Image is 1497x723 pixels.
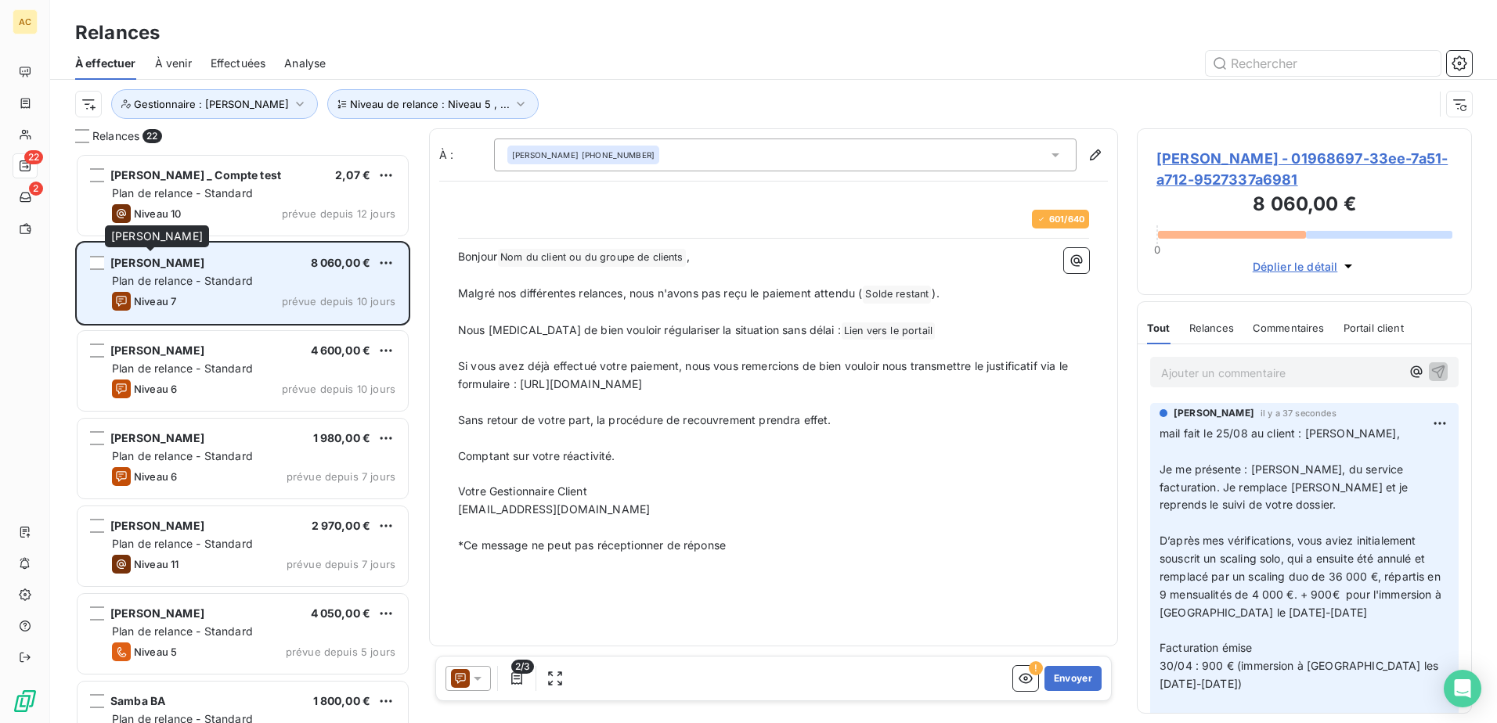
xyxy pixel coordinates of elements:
span: il y a 37 secondes [1261,408,1336,418]
label: À : [439,147,494,163]
h3: Relances [75,19,160,47]
span: prévue depuis 10 jours [282,383,395,395]
span: Niveau 11 [134,558,179,570]
button: Déplier le détail [1248,257,1362,275]
a: 2 [13,185,37,210]
span: 2/3 [511,660,534,674]
span: 601 / 640 [1049,214,1084,224]
span: Si vous avez déjà effectué votre paiement, nous vous remercions de bien vouloir nous transmettre ... [458,359,1071,390]
span: prévue depuis 7 jours [287,558,395,570]
span: Plan de relance - Standard [112,274,253,287]
span: Nous [MEDICAL_DATA] de bien vouloir régulariser la situation sans délai : [458,323,841,336]
span: Niveau 7 [134,295,176,308]
button: Envoyer [1044,666,1102,691]
div: Open Intercom Messenger [1444,670,1481,707]
div: grid [75,153,410,723]
span: Plan de relance - Standard [112,537,253,550]
span: [PERSON_NAME] [111,229,203,243]
span: [PERSON_NAME] [110,606,204,620]
span: 0 [1154,243,1160,256]
span: Malgré nos différentes relances, nous n'avons pas reçu le paiement attendu ( [458,286,862,300]
span: 2 [29,182,43,196]
span: *Ce message ne peut pas réceptionner de réponse [458,538,726,552]
span: Niveau de relance : Niveau 5 , ... [350,98,510,110]
span: Plan de relance - Standard [112,624,253,638]
span: prévue depuis 7 jours [287,470,395,483]
span: 1 800,00 € [313,694,371,707]
span: Portail client [1344,322,1404,334]
span: prévue depuis 12 jours [282,207,395,220]
span: À venir [155,56,192,71]
span: 22 [24,150,43,164]
img: Logo LeanPay [13,689,38,714]
span: prévue depuis 10 jours [282,295,395,308]
div: AC [13,9,38,34]
span: [PERSON_NAME] [110,256,204,269]
span: ). [932,286,939,300]
span: Effectuées [211,56,266,71]
span: mail fait le 25/08 au client : [PERSON_NAME], [1160,426,1400,440]
span: Gestionnaire : [PERSON_NAME] [134,98,289,110]
span: [PERSON_NAME] _ Compte test [110,168,281,182]
span: [PERSON_NAME] [512,149,579,160]
span: Samba BA [110,694,165,707]
div: [PHONE_NUMBER] [512,149,655,160]
span: Solde restant [863,286,931,304]
h3: 8 060,00 € [1156,190,1452,221]
span: Votre Gestionnaire Client [458,484,587,498]
span: Commentaires [1253,322,1325,334]
a: 22 [13,153,37,178]
span: Sans retour de votre part, la procédure de recouvrement prendra effet. [458,413,831,426]
span: [EMAIL_ADDRESS][DOMAIN_NAME] [458,502,650,516]
button: Niveau de relance : Niveau 5 , ... [327,89,539,119]
span: 2,07 € [335,168,370,182]
span: Niveau 5 [134,646,177,658]
span: Comptant sur votre réactivité. [458,449,615,462]
span: Analyse [284,56,326,71]
span: Tout [1147,322,1171,334]
span: [PERSON_NAME] [110,431,204,444]
span: 22 [142,129,161,143]
input: Rechercher [1206,51,1441,76]
span: Lien vers le portail [842,322,935,340]
span: Nom du client ou du groupe de clients [498,249,686,267]
span: 30/04 : 900 € (immersion à [GEOGRAPHIC_DATA] les [DATE]-[DATE]) [1160,659,1441,690]
span: 2 970,00 € [312,519,371,532]
span: [PERSON_NAME] [1174,406,1254,420]
span: D’après mes vérifications, vous aviez initialement souscrit un scaling solo, qui a ensuite été an... [1160,534,1445,619]
span: Niveau 6 [134,383,177,395]
span: 4 050,00 € [311,606,371,620]
span: 1 980,00 € [313,431,371,444]
span: Déplier le détail [1253,258,1338,275]
span: [PERSON_NAME] - 01968697-33ee-7a51-a712-9527337a6981 [1156,148,1452,190]
button: Gestionnaire : [PERSON_NAME] [111,89,318,119]
span: 8 060,00 € [311,256,371,269]
span: Niveau 10 [134,207,181,220]
span: À effectuer [75,56,136,71]
span: Relances [1189,322,1234,334]
span: Plan de relance - Standard [112,361,253,375]
span: Bonjour [458,250,497,263]
span: Relances [92,128,139,144]
span: Plan de relance - Standard [112,186,253,200]
span: Plan de relance - Standard [112,449,253,462]
span: Je me présente : [PERSON_NAME], du service facturation. Je remplace [PERSON_NAME] et je reprends ... [1160,462,1412,512]
span: Facturation émise [1160,641,1253,654]
span: prévue depuis 5 jours [286,646,395,658]
span: [PERSON_NAME] [110,344,204,357]
span: [PERSON_NAME] [110,519,204,532]
span: , [687,250,690,263]
span: Niveau 6 [134,470,177,483]
span: 4 600,00 € [311,344,371,357]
